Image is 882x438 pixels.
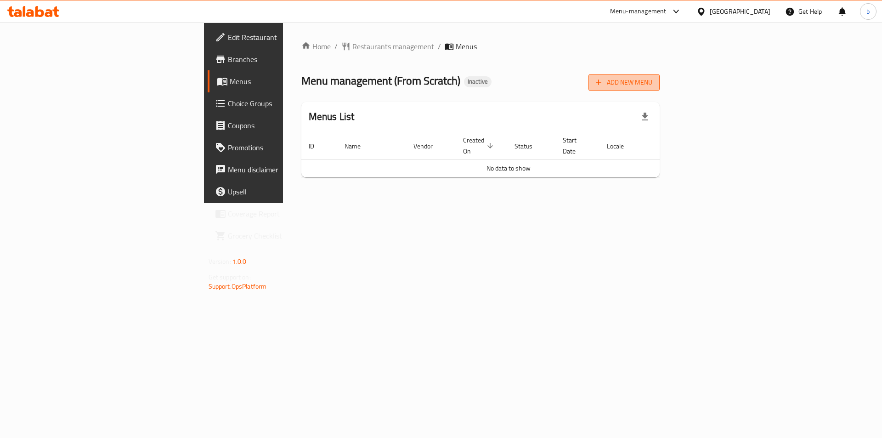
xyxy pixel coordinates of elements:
span: Inactive [464,78,492,85]
span: Restaurants management [352,41,434,52]
a: Promotions [208,137,351,159]
span: Promotions [228,142,344,153]
span: Created On [463,135,496,157]
div: Inactive [464,76,492,87]
span: Menus [456,41,477,52]
span: Choice Groups [228,98,344,109]
span: Name [345,141,373,152]
span: Menu management ( From Scratch ) [301,70,460,91]
span: Edit Restaurant [228,32,344,43]
a: Coupons [208,114,351,137]
a: Menus [208,70,351,92]
span: Version: [209,256,231,267]
button: Add New Menu [588,74,660,91]
a: Menu disclaimer [208,159,351,181]
h2: Menus List [309,110,355,124]
a: Support.OpsPlatform [209,280,267,292]
a: Upsell [208,181,351,203]
span: ID [309,141,326,152]
span: 1.0.0 [232,256,247,267]
span: Get support on: [209,271,251,283]
span: Add New Menu [596,77,652,88]
span: Coupons [228,120,344,131]
span: Menu disclaimer [228,164,344,175]
span: Menus [230,76,344,87]
span: Start Date [563,135,588,157]
a: Choice Groups [208,92,351,114]
th: Actions [647,132,716,160]
a: Grocery Checklist [208,225,351,247]
a: Coverage Report [208,203,351,225]
span: Branches [228,54,344,65]
li: / [438,41,441,52]
table: enhanced table [301,132,716,177]
span: Locale [607,141,636,152]
span: Upsell [228,186,344,197]
a: Restaurants management [341,41,434,52]
div: Export file [634,106,656,128]
a: Branches [208,48,351,70]
div: Menu-management [610,6,667,17]
span: No data to show [486,162,531,174]
div: [GEOGRAPHIC_DATA] [710,6,770,17]
span: Status [514,141,544,152]
span: b [866,6,870,17]
span: Coverage Report [228,208,344,219]
nav: breadcrumb [301,41,660,52]
a: Edit Restaurant [208,26,351,48]
span: Vendor [413,141,445,152]
span: Grocery Checklist [228,230,344,241]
